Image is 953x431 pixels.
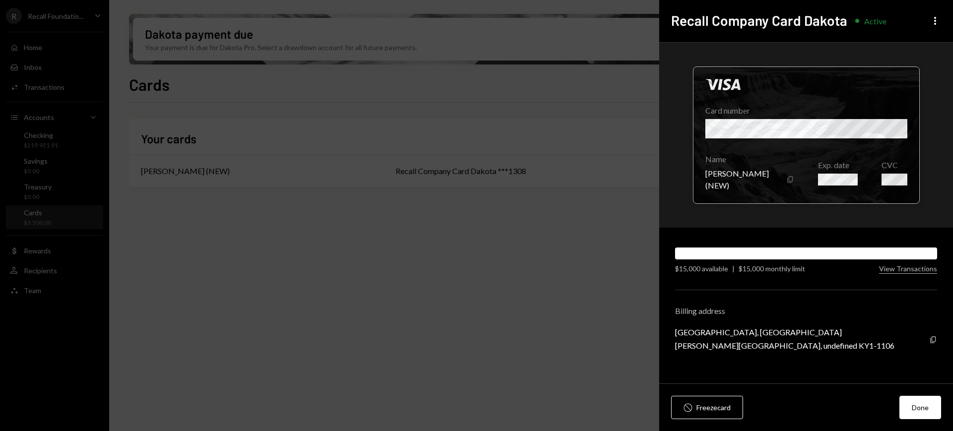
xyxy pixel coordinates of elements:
[739,263,805,274] div: $15,000 monthly limit
[864,16,886,26] div: Active
[732,263,735,274] div: |
[693,66,920,204] div: Click to hide
[671,11,847,30] h2: Recall Company Card Dakota
[675,263,728,274] div: $15,000 available
[675,341,894,350] div: [PERSON_NAME][GEOGRAPHIC_DATA], undefined KY1-1106
[879,264,937,274] button: View Transactions
[675,327,894,337] div: [GEOGRAPHIC_DATA], [GEOGRAPHIC_DATA]
[671,396,743,419] button: Freezecard
[675,306,937,315] div: Billing address
[899,396,941,419] button: Done
[696,402,731,413] div: Freeze card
